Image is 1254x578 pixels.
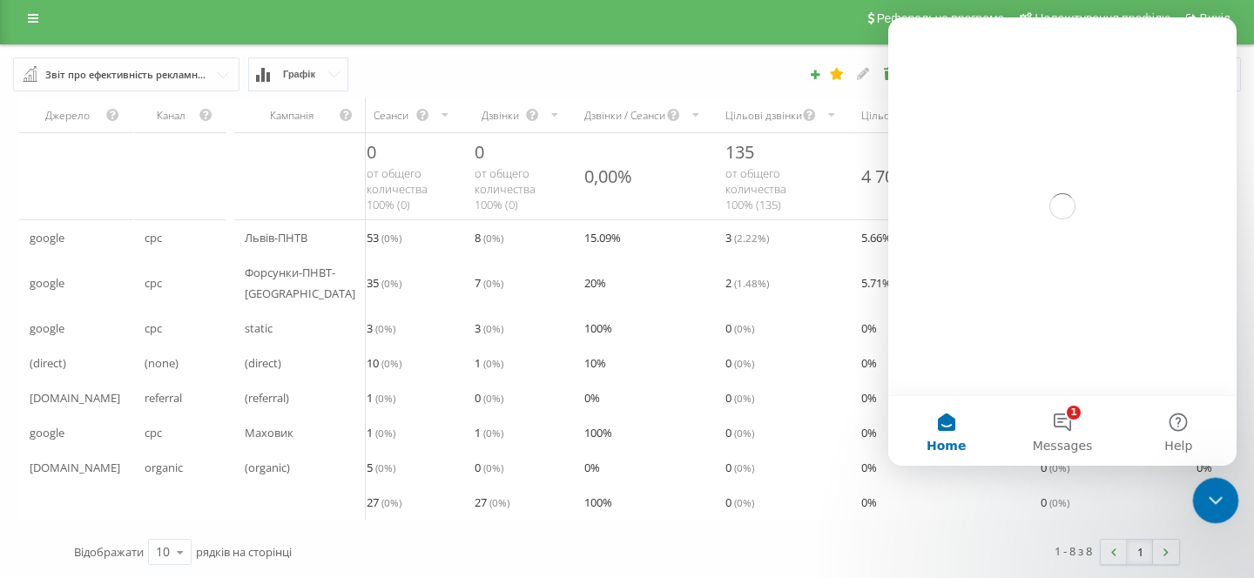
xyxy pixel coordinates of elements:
[725,353,754,373] span: 0
[1200,11,1230,25] span: Вихід
[367,108,415,123] div: Сеанси
[882,67,897,79] i: Видалити звіт
[245,108,338,123] div: Кампанія
[584,492,612,513] span: 100 %
[725,457,754,478] span: 0
[145,272,162,293] span: cpc
[375,321,395,335] span: ( 0 %)
[367,387,395,408] span: 1
[830,67,845,79] i: Цей звіт буде завантажено першим при відкритті Аналітики. Ви можете призначити будь-який інший ва...
[861,492,877,513] span: 0 %
[725,318,754,339] span: 0
[30,227,64,248] span: google
[725,422,754,443] span: 0
[856,67,871,79] i: Редагувати звіт
[734,391,754,405] span: ( 0 %)
[145,353,179,373] span: (none)
[584,387,600,408] span: 0 %
[283,69,315,80] span: Графік
[725,140,754,164] span: 135
[30,387,120,408] span: [DOMAIN_NAME]
[584,108,666,123] div: Дзвінки / Сеанси
[734,495,754,509] span: ( 0 %)
[1035,11,1170,25] span: Налаштування профілю
[861,353,877,373] span: 0 %
[734,460,754,474] span: ( 0 %)
[145,318,162,339] span: cpc
[145,422,162,443] span: cpc
[475,353,503,373] span: 1
[861,272,892,293] span: 5.71 %
[1049,495,1069,509] span: ( 0 %)
[1055,542,1092,560] div: 1 - 8 з 8
[375,426,395,440] span: ( 0 %)
[245,262,355,304] span: Форсунки-ПНВТ-[GEOGRAPHIC_DATA]
[734,276,769,290] span: ( 1.48 %)
[475,318,503,339] span: 3
[734,426,754,440] span: ( 0 %)
[375,391,395,405] span: ( 0 %)
[809,69,821,79] i: Створити звіт
[483,356,503,370] span: ( 0 %)
[861,165,942,188] div: 4 700,00%
[381,276,401,290] span: ( 0 %)
[475,387,503,408] span: 0
[483,276,503,290] span: ( 0 %)
[734,231,769,245] span: ( 2.22 %)
[367,272,401,293] span: 35
[1041,492,1069,513] span: 0
[30,272,64,293] span: google
[734,356,754,370] span: ( 0 %)
[483,231,503,245] span: ( 0 %)
[483,391,503,405] span: ( 0 %)
[245,387,289,408] span: (referral)
[861,387,877,408] span: 0 %
[483,321,503,335] span: ( 0 %)
[145,387,182,408] span: referral
[245,353,281,373] span: (direct)
[861,422,877,443] span: 0 %
[861,227,892,248] span: 5.66 %
[475,272,503,293] span: 7
[1041,457,1069,478] span: 0
[861,108,981,123] div: Цільові дзвінки / Сеанси
[30,318,64,339] span: google
[367,318,395,339] span: 3
[725,272,769,293] span: 2
[584,353,606,373] span: 10 %
[725,492,754,513] span: 0
[30,457,120,478] span: [DOMAIN_NAME]
[367,227,401,248] span: 53
[475,492,509,513] span: 27
[483,460,503,474] span: ( 0 %)
[367,457,395,478] span: 5
[30,422,64,443] span: google
[145,227,162,248] span: cpc
[861,318,877,339] span: 0 %
[30,108,105,123] div: Джерело
[584,227,621,248] span: 15.09 %
[475,457,503,478] span: 0
[475,422,503,443] span: 1
[245,227,307,248] span: Львів-ПНТВ
[245,457,290,478] span: (organic)
[725,227,769,248] span: 3
[248,57,348,91] button: Графік
[584,318,612,339] span: 100 %
[1197,457,1212,478] span: 0 %
[196,544,292,560] span: рядків на сторінці
[888,17,1237,466] iframe: Intercom live chat
[489,495,509,509] span: ( 0 %)
[725,165,786,212] span: от общего количества 100% ( 135 )
[367,492,401,513] span: 27
[245,318,273,339] span: static
[734,321,754,335] span: ( 0 %)
[367,165,428,212] span: от общего количества 100% ( 0 )
[877,11,1005,25] span: Реферальна програма
[367,353,401,373] span: 10
[145,457,183,478] span: organic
